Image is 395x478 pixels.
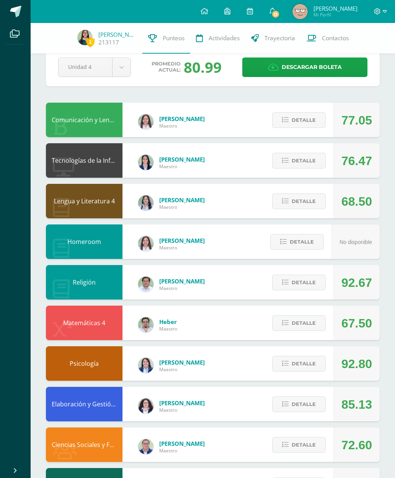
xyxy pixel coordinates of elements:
[340,239,372,245] span: No disponible
[292,316,316,330] span: Detalle
[159,358,205,366] span: [PERSON_NAME]
[245,23,301,54] a: Trayectoria
[272,275,326,290] button: Detalle
[159,115,205,123] span: [PERSON_NAME]
[159,196,205,204] span: [PERSON_NAME]
[159,156,205,163] span: [PERSON_NAME]
[270,234,324,250] button: Detalle
[46,184,122,218] div: Lengua y Literatura 4
[341,306,372,340] div: 67.50
[341,387,372,422] div: 85.13
[272,356,326,372] button: Detalle
[159,399,205,407] span: [PERSON_NAME]
[341,184,372,219] div: 68.50
[46,427,122,462] div: Ciencias Sociales y Formación Ciudadana 4
[272,315,326,331] button: Detalle
[313,5,357,12] span: [PERSON_NAME]
[272,396,326,412] button: Detalle
[46,346,122,381] div: Psicología
[159,285,205,291] span: Maestro
[341,428,372,462] div: 72.60
[159,237,205,244] span: [PERSON_NAME]
[142,23,190,54] a: Punteos
[163,34,184,42] span: Punteos
[313,11,357,18] span: Mi Perfil
[138,439,153,454] img: c1c1b07ef08c5b34f56a5eb7b3c08b85.png
[138,114,153,129] img: acecb51a315cac2de2e3deefdb732c9f.png
[138,398,153,414] img: ba02aa29de7e60e5f6614f4096ff8928.png
[159,326,177,332] span: Maestro
[292,4,308,19] img: 2e96cb3e5b8e14c85ed69ee936b51d71.png
[184,57,222,77] div: 80.99
[341,265,372,300] div: 92.67
[341,144,372,178] div: 76.47
[86,37,95,47] span: 2
[159,366,205,373] span: Maestro
[292,194,316,208] span: Detalle
[159,244,205,251] span: Maestro
[68,58,103,76] span: Unidad 4
[98,38,119,46] a: 213117
[159,440,205,447] span: [PERSON_NAME]
[292,397,316,411] span: Detalle
[46,143,122,178] div: Tecnologías de la Información y la Comunicación 4
[46,224,122,259] div: Homeroom
[46,103,122,137] div: Comunicación y Lenguaje L3 Inglés 4
[190,23,245,54] a: Actividades
[242,57,367,77] a: Descargar boleta
[292,113,316,127] span: Detalle
[292,357,316,371] span: Detalle
[272,153,326,169] button: Detalle
[98,31,137,38] a: [PERSON_NAME]
[59,58,131,77] a: Unidad 4
[159,447,205,454] span: Maestro
[290,235,314,249] span: Detalle
[138,236,153,251] img: acecb51a315cac2de2e3deefdb732c9f.png
[159,163,205,170] span: Maestro
[152,61,181,73] span: Promedio actual:
[209,34,240,42] span: Actividades
[159,277,205,285] span: [PERSON_NAME]
[271,10,280,18] span: 13
[159,204,205,210] span: Maestro
[292,154,316,168] span: Detalle
[138,358,153,373] img: 101204560ce1c1800cde82bcd5e5712f.png
[159,318,177,326] span: Heber
[292,275,316,290] span: Detalle
[341,347,372,381] div: 92.80
[272,112,326,128] button: Detalle
[138,277,153,292] img: f767cae2d037801592f2ba1a5db71a2a.png
[46,306,122,340] div: Matemáticas 4
[272,193,326,209] button: Detalle
[138,317,153,332] img: 00229b7027b55c487e096d516d4a36c4.png
[46,265,122,300] div: Religión
[282,58,342,77] span: Descargar boleta
[46,387,122,421] div: Elaboración y Gestión de Proyectos
[138,155,153,170] img: 7489ccb779e23ff9f2c3e89c21f82ed0.png
[322,34,349,42] span: Contactos
[341,103,372,138] div: 77.05
[77,30,93,45] img: 1566b715863e09e5abcb8aa70d59684f.png
[159,123,205,129] span: Maestro
[292,438,316,452] span: Detalle
[138,195,153,211] img: df6a3bad71d85cf97c4a6d1acf904499.png
[272,437,326,453] button: Detalle
[264,34,295,42] span: Trayectoria
[301,23,354,54] a: Contactos
[159,407,205,413] span: Maestro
